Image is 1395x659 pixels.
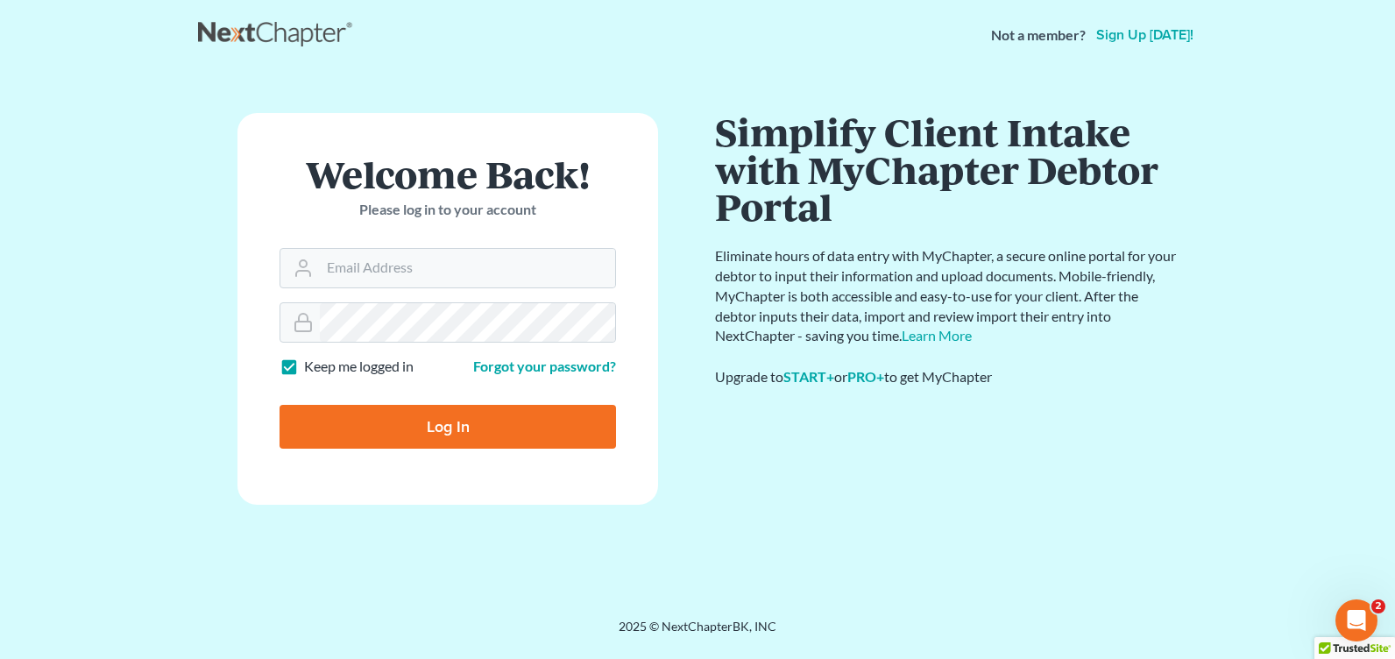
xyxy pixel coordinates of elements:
[1093,28,1197,42] a: Sign up [DATE]!
[715,113,1179,225] h1: Simplify Client Intake with MyChapter Debtor Portal
[280,155,616,193] h1: Welcome Back!
[902,327,972,344] a: Learn More
[280,405,616,449] input: Log In
[198,618,1197,649] div: 2025 © NextChapterBK, INC
[1371,599,1385,613] span: 2
[473,358,616,374] a: Forgot your password?
[991,25,1086,46] strong: Not a member?
[783,368,834,385] a: START+
[715,367,1179,387] div: Upgrade to or to get MyChapter
[847,368,884,385] a: PRO+
[304,357,414,377] label: Keep me logged in
[320,249,615,287] input: Email Address
[280,200,616,220] p: Please log in to your account
[1335,599,1377,641] iframe: Intercom live chat
[715,246,1179,346] p: Eliminate hours of data entry with MyChapter, a secure online portal for your debtor to input the...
